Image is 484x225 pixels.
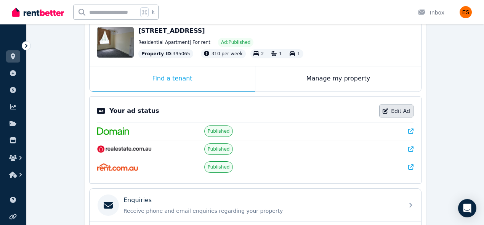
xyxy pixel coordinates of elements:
[12,6,64,18] img: RentBetter
[208,164,230,170] span: Published
[460,6,472,18] img: Evangeline Samoilov
[458,199,476,217] div: Open Intercom Messenger
[208,128,230,134] span: Published
[152,9,154,15] span: k
[255,66,421,92] div: Manage my property
[221,39,250,45] span: Ad: Published
[208,146,230,152] span: Published
[97,127,129,135] img: Domain.com.au
[141,51,171,57] span: Property ID
[123,207,399,215] p: Receive phone and email enquiries regarding your property
[297,51,300,56] span: 1
[97,163,138,171] img: Rent.com.au
[379,104,413,117] a: Edit Ad
[138,39,210,45] span: Residential Apartment | For rent
[90,189,421,222] a: EnquiriesReceive phone and email enquiries regarding your property
[97,145,152,153] img: RealEstate.com.au
[261,51,264,56] span: 2
[90,66,255,92] div: Find a tenant
[109,106,159,116] p: Your ad status
[212,51,243,56] span: 310 per week
[418,9,444,16] div: Inbox
[138,27,205,34] span: [STREET_ADDRESS]
[123,196,152,205] p: Enquiries
[138,49,193,58] div: : 395065
[279,51,282,56] span: 1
